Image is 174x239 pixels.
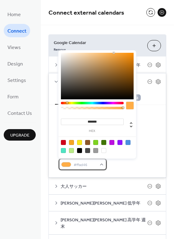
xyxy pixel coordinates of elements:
a: Form [4,90,22,103]
div: #F5A623 [69,140,74,145]
span: Home [7,10,21,20]
span: [PERSON_NAME][PERSON_NAME] 低学年 [61,200,147,207]
span: Settings [7,76,26,85]
div: #B8E986 [69,148,74,153]
a: Home [4,7,25,21]
span: #ffad46 [74,162,97,168]
span: Form [7,92,19,102]
div: #417505 [101,140,106,145]
span: Connect external calendars [48,7,124,19]
a: Design [4,57,27,70]
span: Upgrade [10,132,30,139]
span: Connect [7,26,26,36]
button: Settings [55,90,79,105]
button: Upgrade [4,129,36,141]
span: 大人サッカー [61,183,147,190]
span: [PERSON_NAME][PERSON_NAME] 高学年 週末 [61,217,147,230]
a: Views [4,40,25,54]
span: Views [7,43,21,52]
span: Google Calendar [54,40,142,46]
span: Contact Us [7,109,32,118]
span: Remove [54,47,66,52]
div: #000000 [77,148,82,153]
div: #4A4A4A [85,148,90,153]
a: Contact Us [4,106,36,119]
div: #D0021B [61,140,66,145]
div: #8B572A [85,140,90,145]
div: #FFFFFF [101,148,106,153]
div: #BD10E0 [109,140,114,145]
div: #50E3C2 [61,148,66,153]
div: #4A90E2 [126,140,130,145]
div: #7ED321 [93,140,98,145]
label: hex [61,129,124,133]
div: #9013FE [117,140,122,145]
div: #F8E71C [77,140,82,145]
a: Connect [4,24,30,37]
span: Design [7,59,23,69]
a: Settings [4,73,30,87]
div: #9B9B9B [93,148,98,153]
